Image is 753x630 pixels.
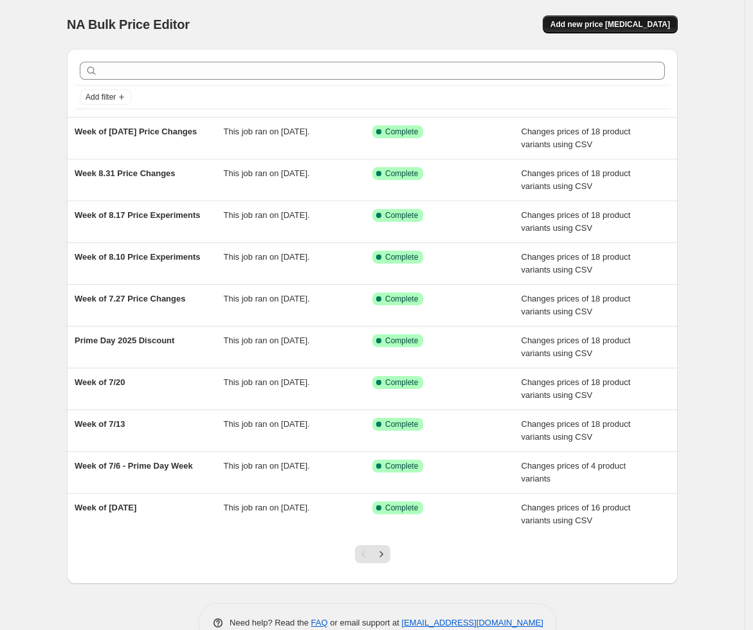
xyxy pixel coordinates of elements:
[385,127,418,137] span: Complete
[385,168,418,179] span: Complete
[385,377,418,388] span: Complete
[75,294,185,303] span: Week of 7.27 Price Changes
[230,618,311,627] span: Need help? Read the
[75,419,125,429] span: Week of 7/13
[224,503,310,512] span: This job ran on [DATE].
[385,419,418,429] span: Complete
[75,252,201,262] span: Week of 8.10 Price Experiments
[385,503,418,513] span: Complete
[224,419,310,429] span: This job ran on [DATE].
[385,461,418,471] span: Complete
[385,252,418,262] span: Complete
[75,127,197,136] span: Week of [DATE] Price Changes
[385,294,418,304] span: Complete
[522,210,631,233] span: Changes prices of 18 product variants using CSV
[355,545,390,563] nav: Pagination
[80,89,131,105] button: Add filter
[224,377,310,387] span: This job ran on [DATE].
[522,419,631,442] span: Changes prices of 18 product variants using CSV
[522,252,631,274] span: Changes prices of 18 product variants using CSV
[550,19,670,30] span: Add new price [MEDICAL_DATA]
[385,336,418,346] span: Complete
[522,377,631,400] span: Changes prices of 18 product variants using CSV
[543,15,678,33] button: Add new price [MEDICAL_DATA]
[372,545,390,563] button: Next
[224,294,310,303] span: This job ran on [DATE].
[522,294,631,316] span: Changes prices of 18 product variants using CSV
[224,461,310,471] span: This job ran on [DATE].
[522,503,631,525] span: Changes prices of 16 product variants using CSV
[522,168,631,191] span: Changes prices of 18 product variants using CSV
[224,168,310,178] span: This job ran on [DATE].
[75,336,174,345] span: Prime Day 2025 Discount
[522,336,631,358] span: Changes prices of 18 product variants using CSV
[328,618,402,627] span: or email support at
[67,17,190,32] span: NA Bulk Price Editor
[402,618,543,627] a: [EMAIL_ADDRESS][DOMAIN_NAME]
[224,127,310,136] span: This job ran on [DATE].
[224,336,310,345] span: This job ran on [DATE].
[75,168,176,178] span: Week 8.31 Price Changes
[75,503,136,512] span: Week of [DATE]
[522,461,626,483] span: Changes prices of 4 product variants
[75,461,193,471] span: Week of 7/6 - Prime Day Week
[75,377,125,387] span: Week of 7/20
[86,92,116,102] span: Add filter
[311,618,328,627] a: FAQ
[75,210,201,220] span: Week of 8.17 Price Experiments
[385,210,418,221] span: Complete
[522,127,631,149] span: Changes prices of 18 product variants using CSV
[224,252,310,262] span: This job ran on [DATE].
[224,210,310,220] span: This job ran on [DATE].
